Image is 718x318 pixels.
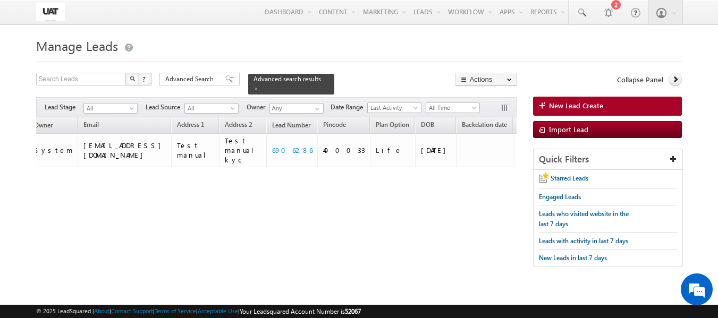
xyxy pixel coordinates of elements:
[36,306,361,316] span: © 2025 LeadSquared | | | | |
[345,307,361,315] span: 52067
[155,307,196,314] a: Terms of Service
[269,103,324,114] input: Type to Search
[323,121,346,128] span: Pincode
[34,121,53,129] span: Owner
[94,307,109,314] a: About
[185,104,235,113] span: All
[18,56,45,70] img: d_60004797649_company_0_60004797649
[323,145,365,155] div: 400033
[331,102,367,112] span: Date Range
[225,121,252,128] span: Address 2
[240,307,361,315] span: Your Leadsquared Account Number is
[184,103,239,114] a: All
[309,104,323,114] a: Show All Items
[370,119,415,133] a: Plan Option
[457,119,512,133] a: Backdation date
[272,145,312,154] a: 6906286
[549,125,588,134] span: Import Lead
[426,102,480,113] a: All Time
[539,210,629,228] span: Leads who visited website in the last 7 days
[367,102,421,113] a: Last Activity
[533,97,682,116] a: New Lead Create
[416,119,440,133] a: DOB
[55,56,179,70] div: Chat with us now
[198,307,238,314] a: Acceptable Use
[174,5,200,31] div: Minimize live chat window
[426,103,477,113] span: All Time
[83,103,138,114] a: All
[617,75,663,84] span: Collapse Panel
[177,141,214,160] div: Test manual
[84,104,134,113] span: All
[34,145,73,155] div: System
[36,3,65,21] img: Custom Logo
[318,119,351,133] a: Pincode
[225,136,262,165] div: Test manual kyc
[539,193,581,201] span: Engaged Leads
[462,121,507,128] span: Backdation date
[376,121,409,128] span: Plan Option
[421,145,451,155] div: [DATE]
[376,145,410,155] div: Life
[539,237,628,245] span: Leads with activity in last 7 days
[45,102,83,112] span: Lead Stage
[165,74,217,84] span: Advanced Search
[513,119,563,133] a: Marital Status
[83,121,99,128] span: Email
[36,37,118,54] span: Manage Leads
[172,119,210,133] a: Address 1
[539,254,607,262] span: New Leads in last 7 days
[83,141,166,160] div: [EMAIL_ADDRESS][DOMAIN_NAME]
[145,245,193,260] em: Start Chat
[130,76,135,81] img: Search
[551,174,588,182] span: Starred Leads
[177,121,205,128] span: Address 1
[146,102,184,112] span: Lead Source
[534,149,683,170] div: Quick Filters
[247,102,269,112] span: Owner
[78,119,104,133] a: Email
[368,103,418,113] span: Last Activity
[421,121,434,128] span: DOB
[14,98,194,236] textarea: Type your message and hit 'Enter'
[111,307,153,314] a: Contact Support
[142,74,147,83] span: ?
[549,101,603,110] span: New Lead Create
[254,75,321,83] span: Advanced search results
[219,119,258,133] a: Address 2
[455,73,517,86] button: Actions
[139,73,151,85] button: ?
[267,119,316,133] a: Lead Number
